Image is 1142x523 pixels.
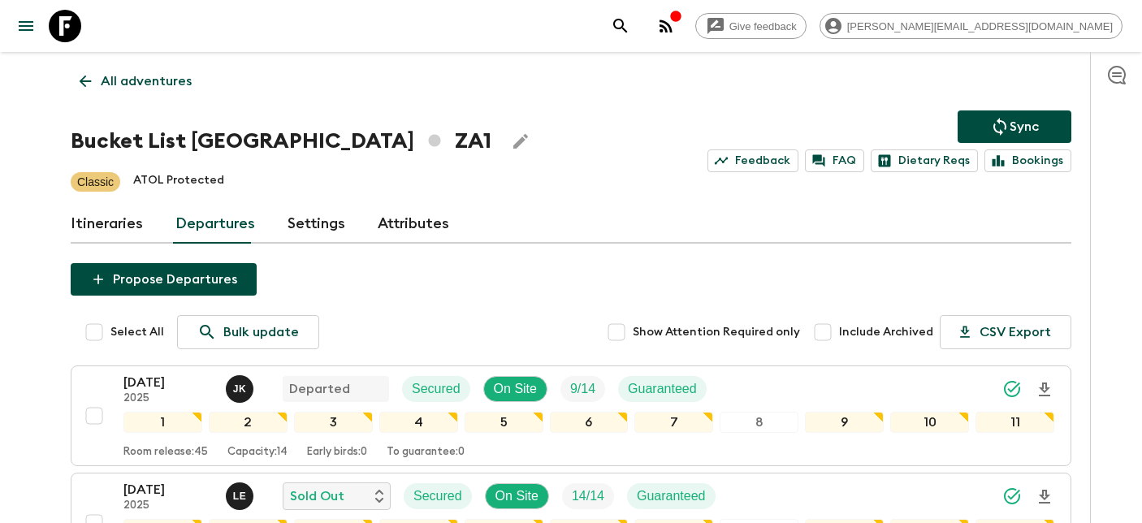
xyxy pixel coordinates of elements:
span: Include Archived [839,324,933,340]
div: 1 [123,412,202,433]
button: Sync adventure departures to the booking engine [958,110,1071,143]
div: 6 [550,412,629,433]
div: [PERSON_NAME][EMAIL_ADDRESS][DOMAIN_NAME] [820,13,1123,39]
button: Propose Departures [71,263,257,296]
a: Bookings [984,149,1071,172]
span: Select All [110,324,164,340]
a: All adventures [71,65,201,97]
p: 9 / 14 [570,379,595,399]
p: Sync [1010,117,1039,136]
div: On Site [483,376,547,402]
button: [DATE]2025Jamie KeenanDepartedSecuredOn SiteTrip FillGuaranteed1234567891011Room release:45Capaci... [71,365,1071,466]
p: Classic [77,174,114,190]
button: LE [226,482,257,510]
div: Secured [404,483,472,509]
p: ATOL Protected [133,172,224,192]
a: Feedback [707,149,798,172]
svg: Download Onboarding [1035,487,1054,507]
svg: Synced Successfully [1002,379,1022,399]
div: 10 [890,412,969,433]
a: Dietary Reqs [871,149,978,172]
p: [DATE] [123,373,213,392]
a: Settings [288,205,345,244]
p: Early birds: 0 [307,446,367,459]
span: Leslie Edgar [226,487,257,500]
button: CSV Export [940,315,1071,349]
svg: Synced Successfully [1002,486,1022,506]
div: 5 [465,412,543,433]
div: 8 [720,412,798,433]
p: Room release: 45 [123,446,208,459]
svg: Download Onboarding [1035,380,1054,400]
p: On Site [494,379,537,399]
span: Show Attention Required only [633,324,800,340]
span: [PERSON_NAME][EMAIL_ADDRESS][DOMAIN_NAME] [838,20,1122,32]
p: Guaranteed [628,379,697,399]
a: Itineraries [71,205,143,244]
div: 9 [805,412,884,433]
div: Trip Fill [560,376,605,402]
div: Secured [402,376,470,402]
p: L E [233,490,247,503]
p: Secured [412,379,461,399]
span: Jamie Keenan [226,380,257,393]
p: 2025 [123,499,213,512]
div: 4 [379,412,458,433]
div: 7 [634,412,713,433]
p: [DATE] [123,480,213,499]
p: On Site [495,486,539,506]
a: FAQ [805,149,864,172]
p: Guaranteed [637,486,706,506]
div: 2 [209,412,288,433]
p: Bulk update [223,322,299,342]
div: 11 [975,412,1054,433]
p: Sold Out [290,486,344,506]
div: Trip Fill [562,483,614,509]
a: Attributes [378,205,449,244]
button: search adventures [604,10,637,42]
button: Edit Adventure Title [504,125,537,158]
a: Departures [175,205,255,244]
p: To guarantee: 0 [387,446,465,459]
span: Give feedback [720,20,806,32]
p: Capacity: 14 [227,446,288,459]
p: Secured [413,486,462,506]
p: Departed [289,379,350,399]
p: 2025 [123,392,213,405]
p: All adventures [101,71,192,91]
button: menu [10,10,42,42]
div: 3 [294,412,373,433]
h1: Bucket List [GEOGRAPHIC_DATA] ZA1 [71,125,491,158]
a: Bulk update [177,315,319,349]
div: On Site [485,483,549,509]
a: Give feedback [695,13,807,39]
p: 14 / 14 [572,486,604,506]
